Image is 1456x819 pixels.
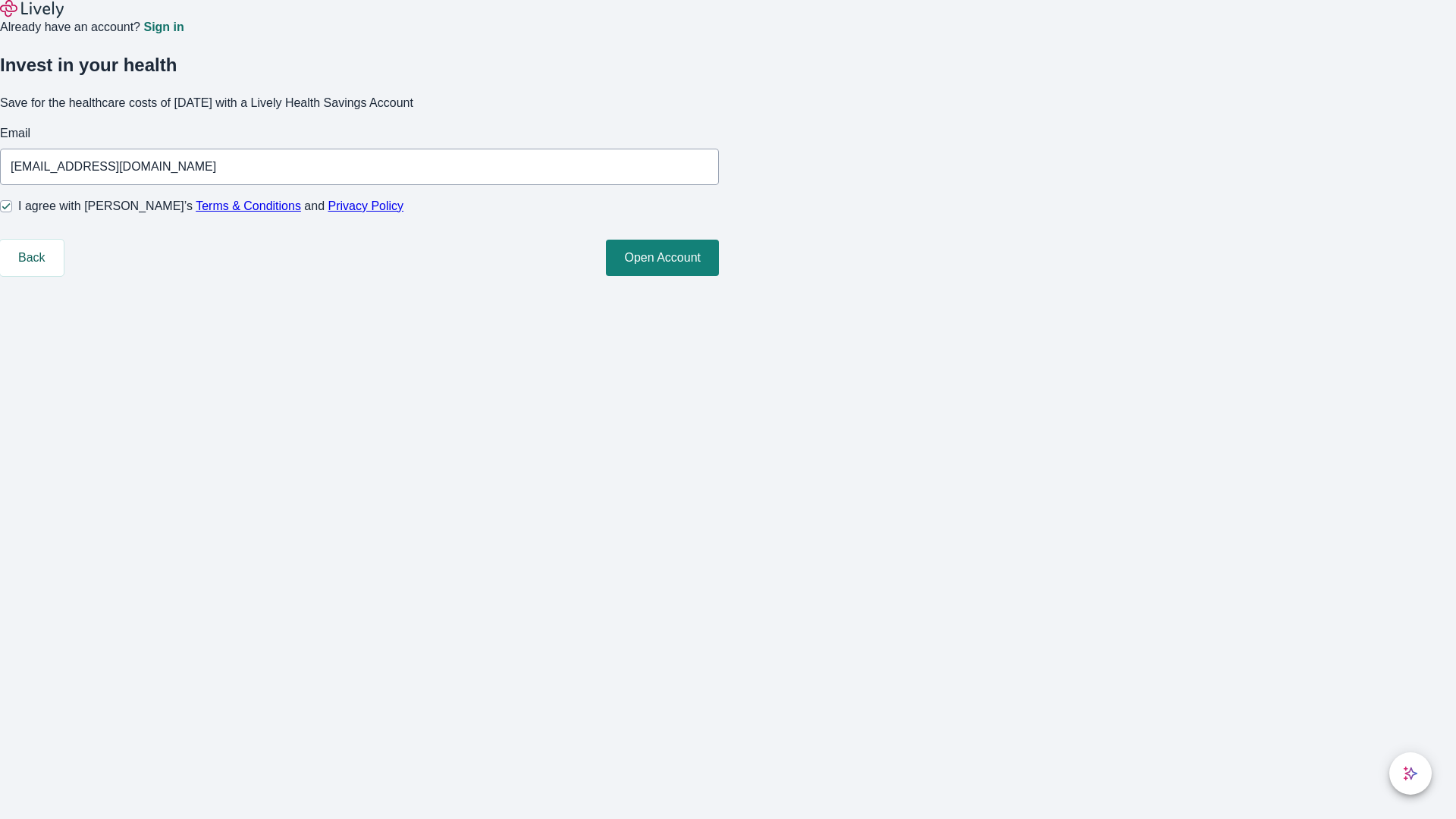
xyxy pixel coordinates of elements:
a: Terms & Conditions [196,199,301,212]
button: Open Account [606,240,719,276]
a: Sign in [143,21,184,33]
svg: Lively AI Assistant [1403,766,1418,781]
a: Privacy Policy [328,199,404,212]
button: chat [1389,752,1432,795]
span: I agree with [PERSON_NAME]’s and [18,197,403,215]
